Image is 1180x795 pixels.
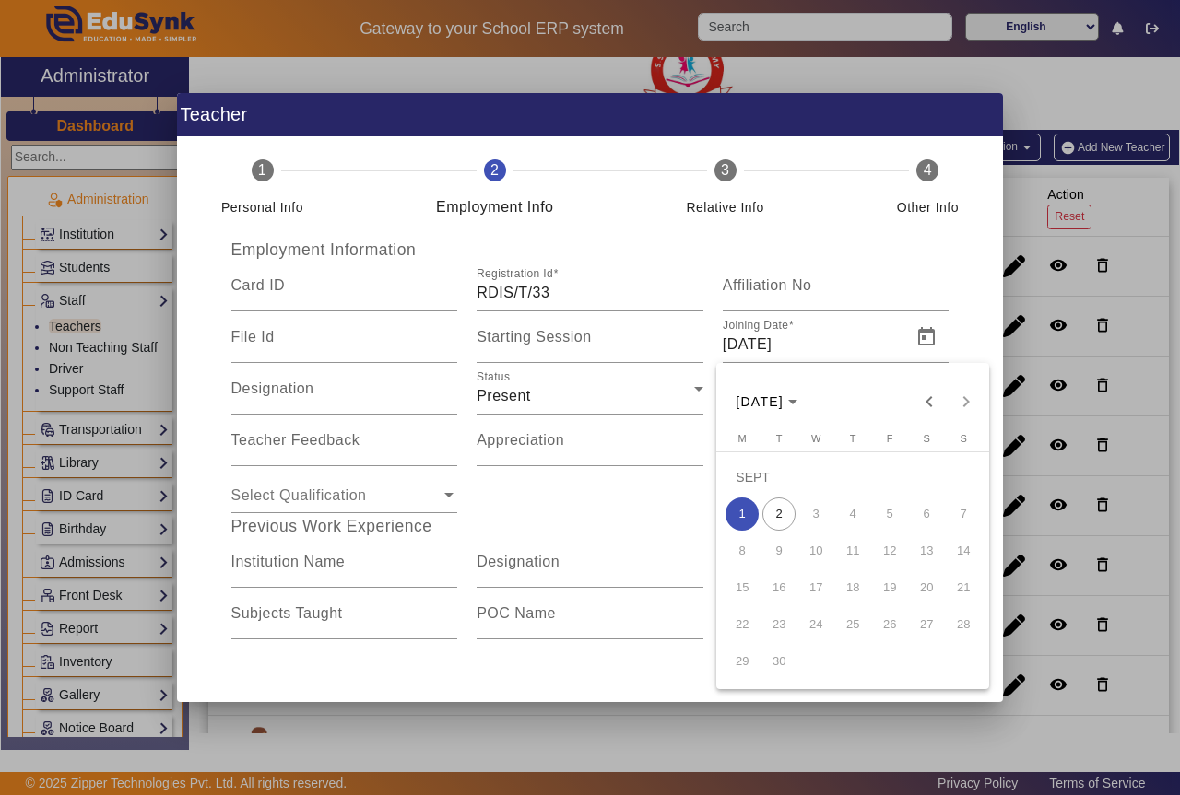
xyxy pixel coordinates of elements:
button: 29 September 2025 [724,643,761,680]
span: 3 [799,497,832,531]
span: S [960,433,966,444]
span: 29 [726,645,759,678]
button: 20 September 2025 [908,569,945,606]
span: [DATE] [736,394,784,409]
button: 16 September 2025 [761,569,797,606]
button: 27 September 2025 [908,606,945,643]
span: 5 [873,497,906,531]
span: 10 [799,534,832,567]
span: W [811,433,820,444]
button: 17 September 2025 [797,569,834,606]
span: 21 [947,571,980,604]
button: 11 September 2025 [834,532,871,569]
span: 12 [873,534,906,567]
button: 21 September 2025 [945,569,982,606]
span: F [887,433,893,444]
button: 7 September 2025 [945,496,982,532]
button: 8 September 2025 [724,532,761,569]
span: 24 [799,608,832,641]
button: Previous month [911,383,948,420]
button: 4 September 2025 [834,496,871,532]
span: S [923,433,929,444]
span: 4 [836,497,869,531]
span: 15 [726,571,759,604]
span: 9 [762,534,796,567]
button: 28 September 2025 [945,606,982,643]
button: 6 September 2025 [908,496,945,532]
button: 12 September 2025 [871,532,908,569]
button: Choose month and year [728,385,805,418]
span: 6 [910,497,943,531]
button: 22 September 2025 [724,606,761,643]
span: 26 [873,608,906,641]
button: 15 September 2025 [724,569,761,606]
span: 27 [910,608,943,641]
span: 7 [947,497,980,531]
button: 10 September 2025 [797,532,834,569]
span: M [738,433,747,444]
button: 18 September 2025 [834,569,871,606]
button: 13 September 2025 [908,532,945,569]
span: 11 [836,534,869,567]
span: 28 [947,608,980,641]
td: SEPT [724,459,982,496]
button: 3 September 2025 [797,496,834,532]
span: T [776,433,783,444]
button: 26 September 2025 [871,606,908,643]
span: 22 [726,608,759,641]
button: 30 September 2025 [761,643,797,680]
button: 24 September 2025 [797,606,834,643]
span: 20 [910,571,943,604]
button: 14 September 2025 [945,532,982,569]
button: 9 September 2025 [761,532,797,569]
span: 1 [726,497,759,531]
span: 17 [799,571,832,604]
span: 18 [836,571,869,604]
span: 23 [762,608,796,641]
span: 8 [726,534,759,567]
button: 25 September 2025 [834,606,871,643]
span: 25 [836,608,869,641]
span: 16 [762,571,796,604]
span: T [850,433,856,444]
span: 2 [762,497,796,531]
button: 23 September 2025 [761,606,797,643]
span: 14 [947,534,980,567]
button: 19 September 2025 [871,569,908,606]
button: 1 September 2025 [724,496,761,532]
span: 30 [762,645,796,678]
button: 5 September 2025 [871,496,908,532]
button: 2 September 2025 [761,496,797,532]
span: 13 [910,534,943,567]
span: 19 [873,571,906,604]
